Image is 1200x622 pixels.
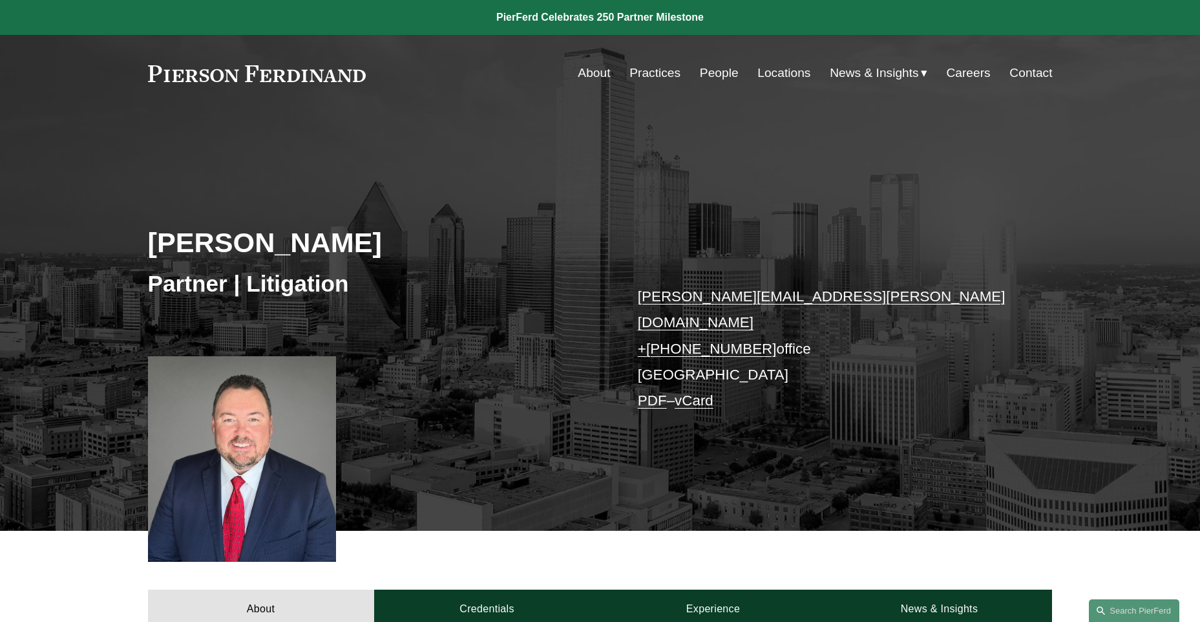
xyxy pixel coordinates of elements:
[700,61,739,85] a: People
[675,392,713,409] a: vCard
[830,61,927,85] a: folder dropdown
[1009,61,1052,85] a: Contact
[1089,599,1179,622] a: Search this site
[646,341,777,357] a: [PHONE_NUMBER]
[638,284,1015,414] p: office [GEOGRAPHIC_DATA] –
[148,226,600,259] h2: [PERSON_NAME]
[946,61,990,85] a: Careers
[638,341,646,357] a: +
[148,270,600,298] h3: Partner | Litigation
[638,392,667,409] a: PDF
[638,288,1005,330] a: [PERSON_NAME][EMAIL_ADDRESS][PERSON_NAME][DOMAIN_NAME]
[578,61,610,85] a: About
[757,61,810,85] a: Locations
[629,61,680,85] a: Practices
[830,62,919,85] span: News & Insights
